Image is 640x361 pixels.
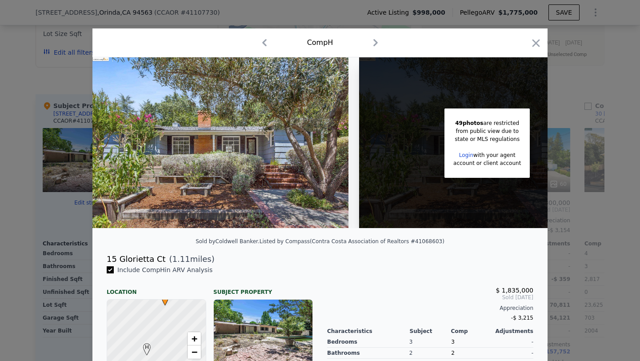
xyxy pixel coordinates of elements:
[192,346,197,357] span: −
[141,343,146,349] div: H
[455,120,483,126] span: 49 photos
[260,238,444,245] div: Listed by Compass (Contra Costa Association of Realtors #41068603)
[327,294,533,301] span: Sold [DATE]
[453,127,521,135] div: from public view due to
[409,348,451,359] div: 2
[107,253,166,265] div: 15 Glorietta Ct
[307,37,333,48] div: Comp H
[196,238,260,245] div: Sold by Coldwell Banker .
[451,348,492,359] div: 2
[92,57,348,228] img: Property Img
[473,152,516,158] span: with your agent
[496,287,533,294] span: $ 1,835,000
[410,328,451,335] div: Subject
[409,337,451,348] div: 3
[188,332,201,345] a: Zoom in
[114,266,216,273] span: Include Comp H in ARV Analysis
[192,333,197,344] span: +
[172,254,190,264] span: 1.11
[453,119,521,127] div: are restricted
[166,253,215,265] span: ( miles)
[453,159,521,167] div: account or client account
[511,315,533,321] span: -$ 3,215
[327,328,410,335] div: Characteristics
[213,281,313,296] div: Subject Property
[327,305,533,312] div: Appreciation
[451,339,455,345] span: 3
[459,152,473,158] a: Login
[327,337,409,348] div: Bedrooms
[492,348,533,359] div: -
[453,135,521,143] div: state or MLS regulations
[327,348,409,359] div: Bathrooms
[492,328,533,335] div: Adjustments
[107,281,206,296] div: Location
[492,337,533,348] div: -
[451,328,492,335] div: Comp
[141,343,153,351] span: H
[188,345,201,359] a: Zoom out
